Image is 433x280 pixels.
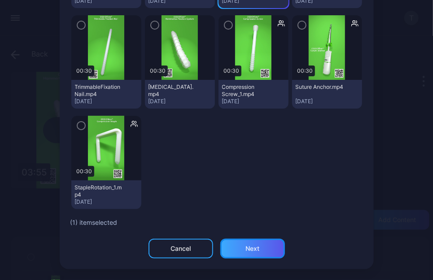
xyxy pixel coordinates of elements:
div: 00:30 [222,66,241,76]
div: [DATE] [75,98,138,105]
div: 00:30 [296,66,315,76]
div: StapleRotation_1.mp4 [75,184,124,198]
div: [DATE] [75,198,138,206]
div: HammerToe.mp4 [149,83,198,98]
button: Cancel [149,239,213,258]
div: 00:30 [75,166,94,177]
div: 00:30 [75,66,94,76]
div: [DATE] [296,98,359,105]
div: Compression Screw_1.mp4 [222,83,271,98]
div: 00:30 [149,66,168,76]
div: ( 1 ) item selected [70,217,363,228]
div: [DATE] [149,98,211,105]
button: Next [220,239,285,258]
div: TrimmableFixationNail.mp4 [75,83,124,98]
div: Cancel [171,245,191,252]
div: Suture Anchor.mp4 [296,83,345,91]
div: [DATE] [222,98,285,105]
